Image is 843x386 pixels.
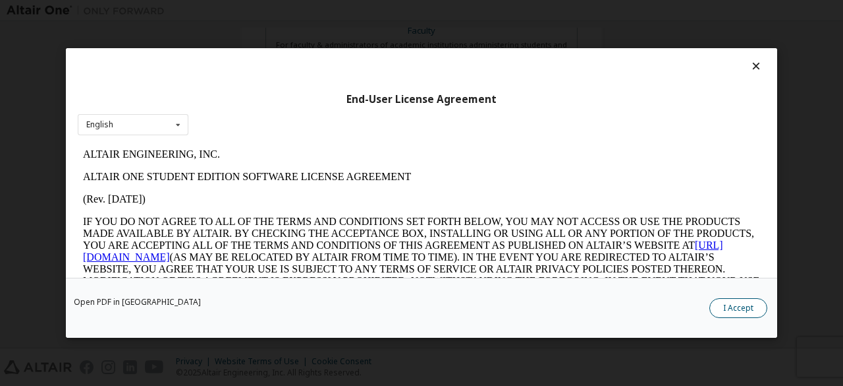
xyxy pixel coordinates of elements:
a: [URL][DOMAIN_NAME] [5,96,645,119]
p: ALTAIR ENGINEERING, INC. [5,5,682,17]
div: End-User License Agreement [78,93,765,106]
div: English [86,121,113,129]
p: ALTAIR ONE STUDENT EDITION SOFTWARE LICENSE AGREEMENT [5,28,682,40]
a: Open PDF in [GEOGRAPHIC_DATA] [74,298,201,306]
button: I Accept [709,298,767,318]
p: (Rev. [DATE]) [5,50,682,62]
p: IF YOU DO NOT AGREE TO ALL OF THE TERMS AND CONDITIONS SET FORTH BELOW, YOU MAY NOT ACCESS OR USE... [5,73,682,168]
